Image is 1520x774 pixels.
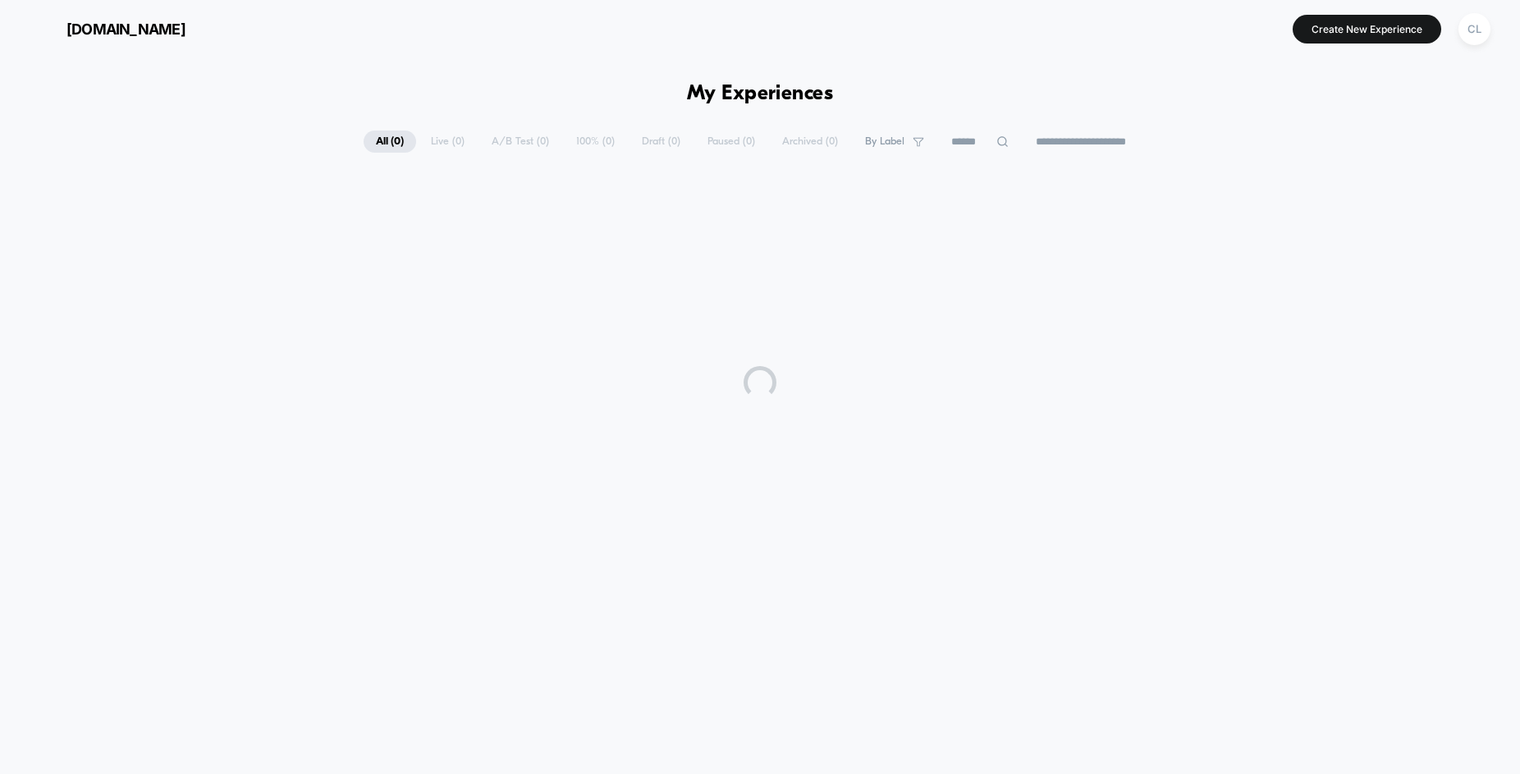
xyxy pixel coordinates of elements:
span: By Label [865,135,904,148]
button: CL [1454,12,1495,46]
button: Create New Experience [1293,15,1441,44]
span: All ( 0 ) [364,131,416,153]
button: [DOMAIN_NAME] [25,16,190,42]
h1: My Experiences [687,82,834,106]
span: [DOMAIN_NAME] [66,21,185,38]
div: CL [1458,13,1490,45]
